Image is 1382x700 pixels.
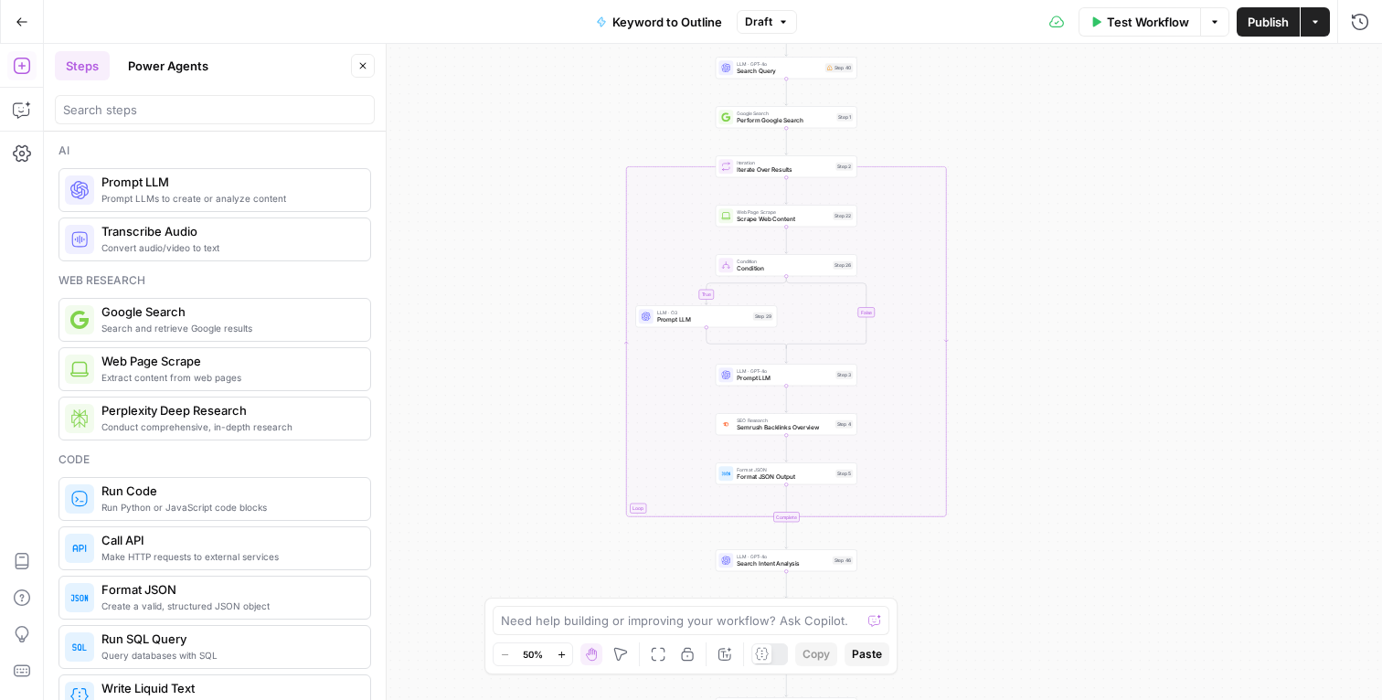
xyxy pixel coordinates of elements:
[737,165,832,175] span: Iterate Over Results
[55,51,110,80] button: Steps
[745,14,772,30] span: Draft
[707,327,787,348] g: Edge from step_29 to step_26-conditional-end
[737,423,832,432] span: Semrush Backlinks Overview
[101,630,356,648] span: Run SQL Query
[737,553,829,560] span: LLM · GPT-4o
[716,413,857,435] div: SEO ResearchSemrush Backlinks OverviewStep 4
[1248,13,1289,31] span: Publish
[737,466,832,473] span: Format JSON
[836,113,853,122] div: Step 1
[101,580,356,599] span: Format JSON
[101,222,356,240] span: Transcribe Audio
[737,374,832,383] span: Prompt LLM
[101,401,356,419] span: Perplexity Deep Research
[785,79,788,105] g: Edge from step_40 to step_1
[737,60,822,68] span: LLM · GPT-4o
[737,67,822,76] span: Search Query
[101,599,356,613] span: Create a valid, structured JSON object
[1237,7,1300,37] button: Publish
[835,163,853,171] div: Step 2
[101,500,356,514] span: Run Python or JavaScript code blocks
[1107,13,1189,31] span: Test Workflow
[785,386,788,412] g: Edge from step_3 to step_4
[773,512,800,522] div: Complete
[101,531,356,549] span: Call API
[101,173,356,191] span: Prompt LLM
[523,647,543,662] span: 50%
[721,420,730,429] img: 3lyvnidk9veb5oecvmize2kaffdg
[101,302,356,321] span: Google Search
[101,419,356,434] span: Conduct comprehensive, in-depth research
[101,352,356,370] span: Web Page Scrape
[785,29,788,56] g: Edge from start to step_40
[785,670,788,696] g: Edge from step_42 to step_44
[101,648,356,663] span: Query databases with SQL
[835,470,853,478] div: Step 5
[845,642,889,666] button: Paste
[705,276,786,304] g: Edge from step_26 to step_29
[58,272,371,289] div: Web research
[716,462,857,484] div: Format JSONFormat JSON OutputStep 5
[716,254,857,276] div: ConditionConditionStep 26
[716,512,857,522] div: Complete
[737,116,833,125] span: Perform Google Search
[101,191,356,206] span: Prompt LLMs to create or analyze content
[737,215,829,224] span: Scrape Web Content
[716,106,857,128] div: Google SearchPerform Google SearchStep 1
[716,205,857,227] div: Web Page ScrapeScrape Web ContentStep 22
[803,646,830,663] span: Copy
[657,309,749,316] span: LLM · O3
[635,305,777,327] div: LLM · O3Prompt LLMStep 29
[753,313,773,321] div: Step 29
[852,646,882,663] span: Paste
[657,315,749,324] span: Prompt LLM
[835,420,854,429] div: Step 4
[716,57,857,79] div: LLM · GPT-4oSearch QueryStep 40
[737,110,833,117] span: Google Search
[737,264,829,273] span: Condition
[737,417,832,424] span: SEO Research
[785,522,788,548] g: Edge from step_2-iteration-end to step_46
[612,13,722,31] span: Keyword to Outline
[63,101,367,119] input: Search steps
[737,159,832,166] span: Iteration
[101,321,356,335] span: Search and retrieve Google results
[835,371,853,379] div: Step 3
[101,549,356,564] span: Make HTTP requests to external services
[737,258,829,265] span: Condition
[833,261,853,270] div: Step 26
[58,451,371,468] div: Code
[737,10,797,34] button: Draft
[737,367,832,375] span: LLM · GPT-4o
[737,208,829,216] span: Web Page Scrape
[101,679,356,697] span: Write Liquid Text
[785,571,788,598] g: Edge from step_46 to step_60
[825,63,854,72] div: Step 40
[101,482,356,500] span: Run Code
[1079,7,1200,37] button: Test Workflow
[795,642,837,666] button: Copy
[58,143,371,159] div: Ai
[833,557,854,565] div: Step 46
[785,128,788,154] g: Edge from step_1 to step_2
[785,435,788,461] g: Edge from step_4 to step_5
[101,370,356,385] span: Extract content from web pages
[785,227,788,253] g: Edge from step_22 to step_26
[585,7,733,37] button: Keyword to Outline
[833,212,853,220] div: Step 22
[737,559,829,568] span: Search Intent Analysis
[716,155,857,177] div: LoopIterationIterate Over ResultsStep 2
[716,364,857,386] div: LLM · GPT-4oPrompt LLMStep 3
[117,51,219,80] button: Power Agents
[737,472,832,482] span: Format JSON Output
[786,276,866,348] g: Edge from step_26 to step_26-conditional-end
[785,177,788,204] g: Edge from step_2 to step_22
[785,346,788,364] g: Edge from step_26-conditional-end to step_3
[716,549,857,571] div: LLM · GPT-4oSearch Intent AnalysisStep 46
[101,240,356,255] span: Convert audio/video to text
